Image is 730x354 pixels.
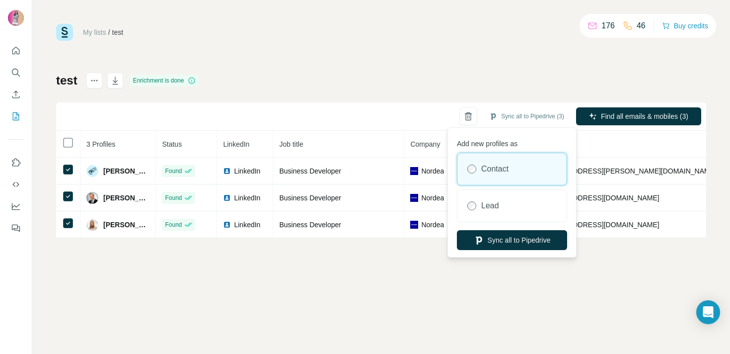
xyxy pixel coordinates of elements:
span: Business Developer [279,221,341,229]
label: Contact [481,163,509,175]
span: [PERSON_NAME] [103,220,149,230]
p: 46 [637,20,646,32]
img: Surfe Logo [56,24,73,41]
img: Avatar [8,10,24,26]
button: Sync all to Pipedrive (3) [482,109,571,124]
span: [PERSON_NAME] [103,193,149,203]
span: LinkedIn [234,193,260,203]
img: LinkedIn logo [223,194,231,202]
span: Nordea [421,220,444,230]
span: LinkedIn [223,140,249,148]
span: Business Developer [279,167,341,175]
p: Add new profiles as [457,135,567,149]
img: LinkedIn logo [223,221,231,229]
label: Lead [481,200,499,212]
li: / [108,27,110,37]
h1: test [56,73,77,88]
span: Found [165,167,182,176]
span: LinkedIn [234,166,260,176]
span: 3 Profiles [86,140,115,148]
button: Sync all to Pipedrive [457,230,567,250]
button: actions [86,73,102,88]
img: company-logo [410,221,418,229]
button: Feedback [8,219,24,237]
div: Open Intercom Messenger [696,300,720,324]
button: Enrich CSV [8,86,24,103]
button: My lists [8,107,24,125]
span: [PERSON_NAME] [103,166,149,176]
span: LinkedIn [234,220,260,230]
span: Found [165,193,182,202]
span: Find all emails & mobiles (3) [601,111,688,121]
span: Status [162,140,182,148]
button: Quick start [8,42,24,60]
span: [EMAIL_ADDRESS][PERSON_NAME][DOMAIN_NAME] [541,167,716,175]
a: My lists [83,28,106,36]
button: Use Surfe on LinkedIn [8,154,24,172]
span: Nordea [421,166,444,176]
span: Found [165,220,182,229]
span: [EMAIL_ADDRESS][DOMAIN_NAME] [541,194,659,202]
div: test [112,27,124,37]
p: 176 [601,20,615,32]
img: company-logo [410,194,418,202]
img: LinkedIn logo [223,167,231,175]
div: Enrichment is done [130,75,199,87]
button: Find all emails & mobiles (3) [576,107,701,125]
img: Avatar [86,165,98,177]
span: Company [410,140,440,148]
span: [EMAIL_ADDRESS][DOMAIN_NAME] [541,221,659,229]
span: Nordea [421,193,444,203]
button: Buy credits [662,19,708,33]
button: Dashboard [8,197,24,215]
img: Avatar [86,192,98,204]
span: Business Developer [279,194,341,202]
img: company-logo [410,167,418,175]
button: Use Surfe API [8,176,24,193]
button: Search [8,64,24,82]
img: Avatar [86,219,98,231]
span: Job title [279,140,303,148]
